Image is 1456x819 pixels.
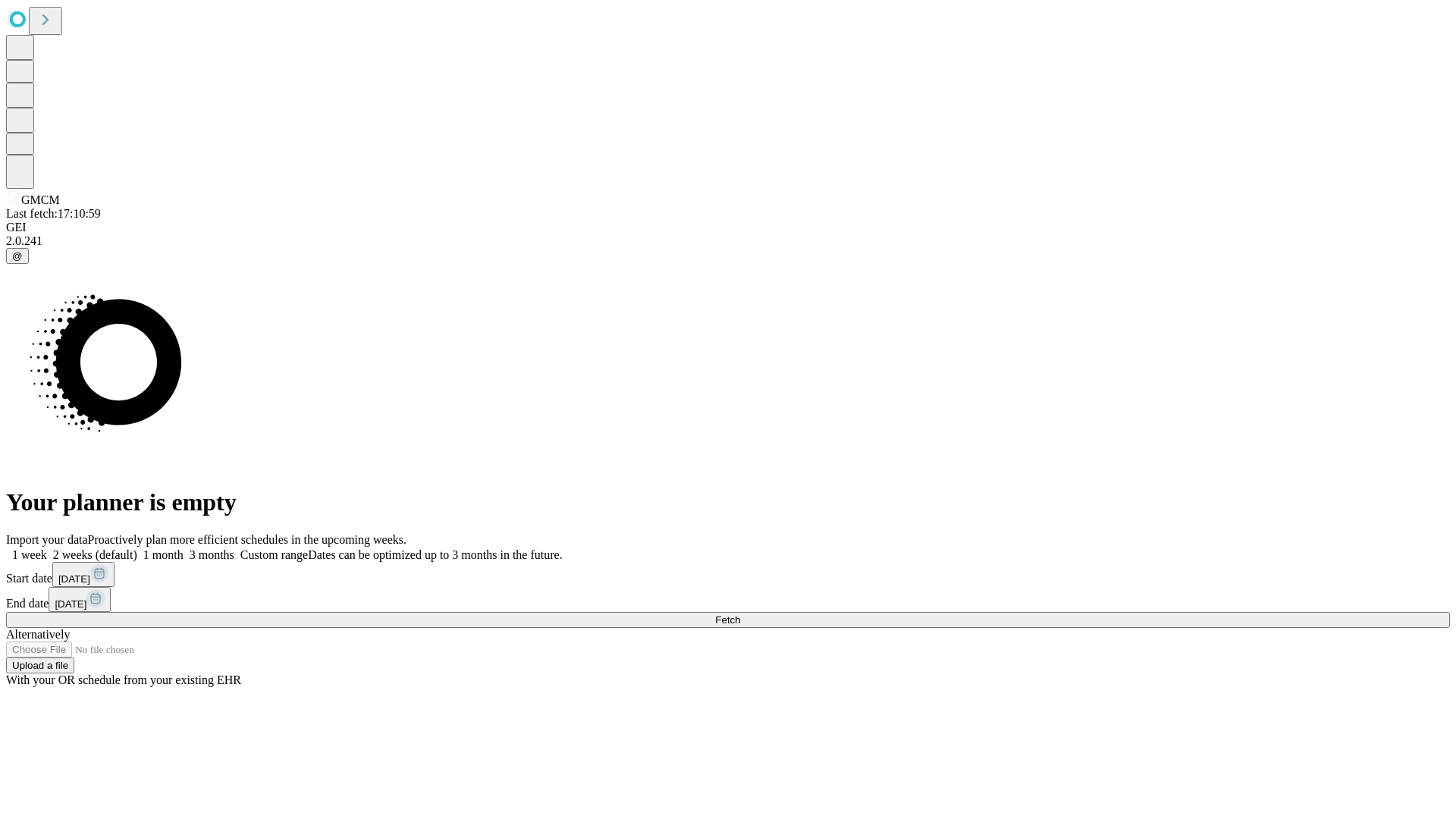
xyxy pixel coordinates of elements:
[12,250,23,262] span: @
[6,562,1450,587] div: Start date
[12,548,47,561] span: 1 week
[53,548,137,561] span: 2 weeks (default)
[6,207,101,220] span: Last fetch: 17:10:59
[308,548,562,561] span: Dates can be optimized up to 3 months in the future.
[6,587,1450,612] div: End date
[6,221,1450,234] div: GEI
[6,488,1450,516] h1: Your planner is empty
[88,533,406,546] span: Proactively plan more efficient schedules in the upcoming weeks.
[52,562,115,587] button: [DATE]
[6,628,70,641] span: Alternatively
[190,548,234,561] span: 3 months
[21,193,60,206] span: GMCM
[6,533,88,546] span: Import your data
[6,673,241,686] span: With your OR schedule from your existing EHR
[143,548,184,561] span: 1 month
[240,548,308,561] span: Custom range
[58,573,90,585] span: [DATE]
[55,598,86,610] span: [DATE]
[6,657,74,673] button: Upload a file
[6,248,29,264] button: @
[6,612,1450,628] button: Fetch
[49,587,111,612] button: [DATE]
[715,614,740,626] span: Fetch
[6,234,1450,248] div: 2.0.241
